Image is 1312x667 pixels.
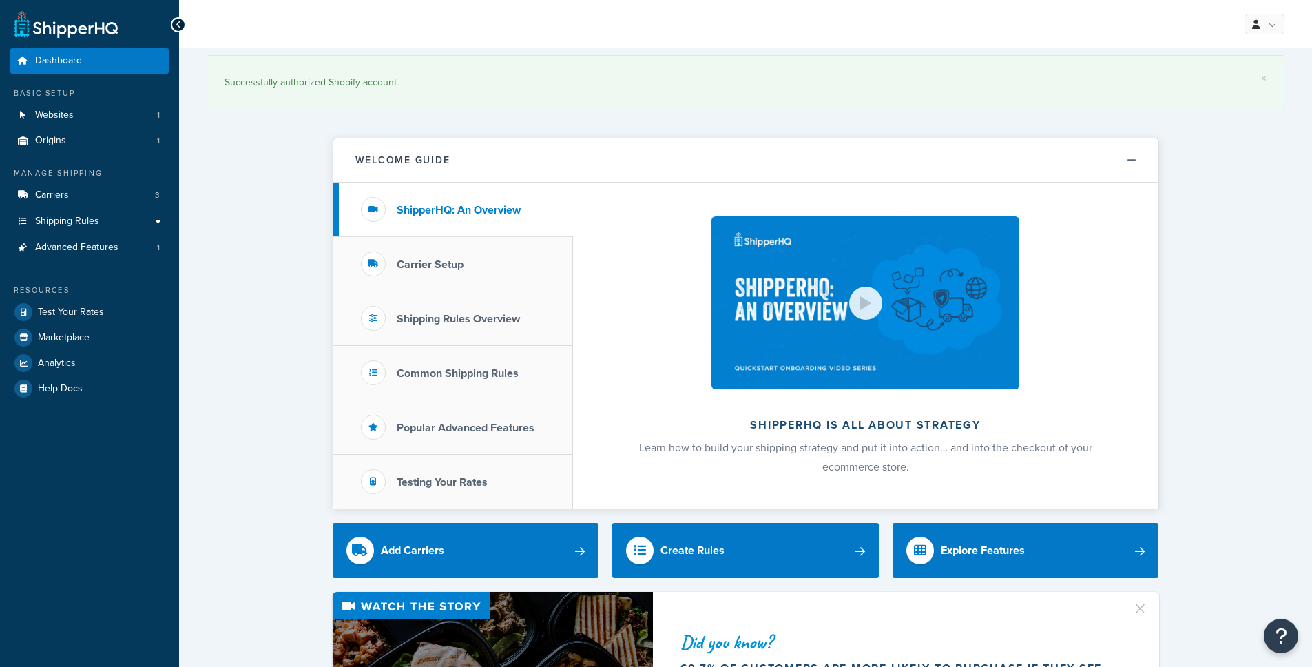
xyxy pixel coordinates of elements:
[35,216,99,227] span: Shipping Rules
[35,135,66,147] span: Origins
[639,440,1092,475] span: Learn how to build your shipping strategy and put it into action… and into the checkout of your e...
[155,189,160,201] span: 3
[38,332,90,344] span: Marketplace
[35,242,118,254] span: Advanced Features
[10,167,169,179] div: Manage Shipping
[225,73,1267,92] div: Successfully authorized Shopify account
[35,55,82,67] span: Dashboard
[157,242,160,254] span: 1
[10,285,169,296] div: Resources
[35,110,74,121] span: Websites
[10,351,169,376] a: Analytics
[397,422,534,434] h3: Popular Advanced Features
[10,183,169,208] li: Carriers
[893,523,1159,578] a: Explore Features
[10,48,169,74] a: Dashboard
[10,103,169,128] a: Websites1
[397,258,464,271] h3: Carrier Setup
[355,155,450,165] h2: Welcome Guide
[397,313,520,325] h3: Shipping Rules Overview
[10,325,169,350] a: Marketplace
[660,541,725,560] div: Create Rules
[612,523,879,578] a: Create Rules
[381,541,444,560] div: Add Carriers
[680,633,1116,652] div: Did you know?
[10,103,169,128] li: Websites
[10,183,169,208] a: Carriers3
[1264,619,1298,653] button: Open Resource Center
[333,523,599,578] a: Add Carriers
[157,110,160,121] span: 1
[711,216,1019,389] img: ShipperHQ is all about strategy
[10,209,169,234] a: Shipping Rules
[397,367,519,380] h3: Common Shipping Rules
[10,128,169,154] a: Origins1
[610,419,1122,431] h2: ShipperHQ is all about strategy
[333,138,1158,183] button: Welcome Guide
[397,204,521,216] h3: ShipperHQ: An Overview
[10,235,169,260] li: Advanced Features
[10,235,169,260] a: Advanced Features1
[38,383,83,395] span: Help Docs
[35,189,69,201] span: Carriers
[157,135,160,147] span: 1
[10,376,169,401] a: Help Docs
[38,307,104,318] span: Test Your Rates
[397,476,488,489] h3: Testing Your Rates
[10,128,169,154] li: Origins
[10,300,169,325] a: Test Your Rates
[38,358,76,369] span: Analytics
[10,88,169,99] div: Basic Setup
[1261,73,1267,84] a: ×
[941,541,1025,560] div: Explore Features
